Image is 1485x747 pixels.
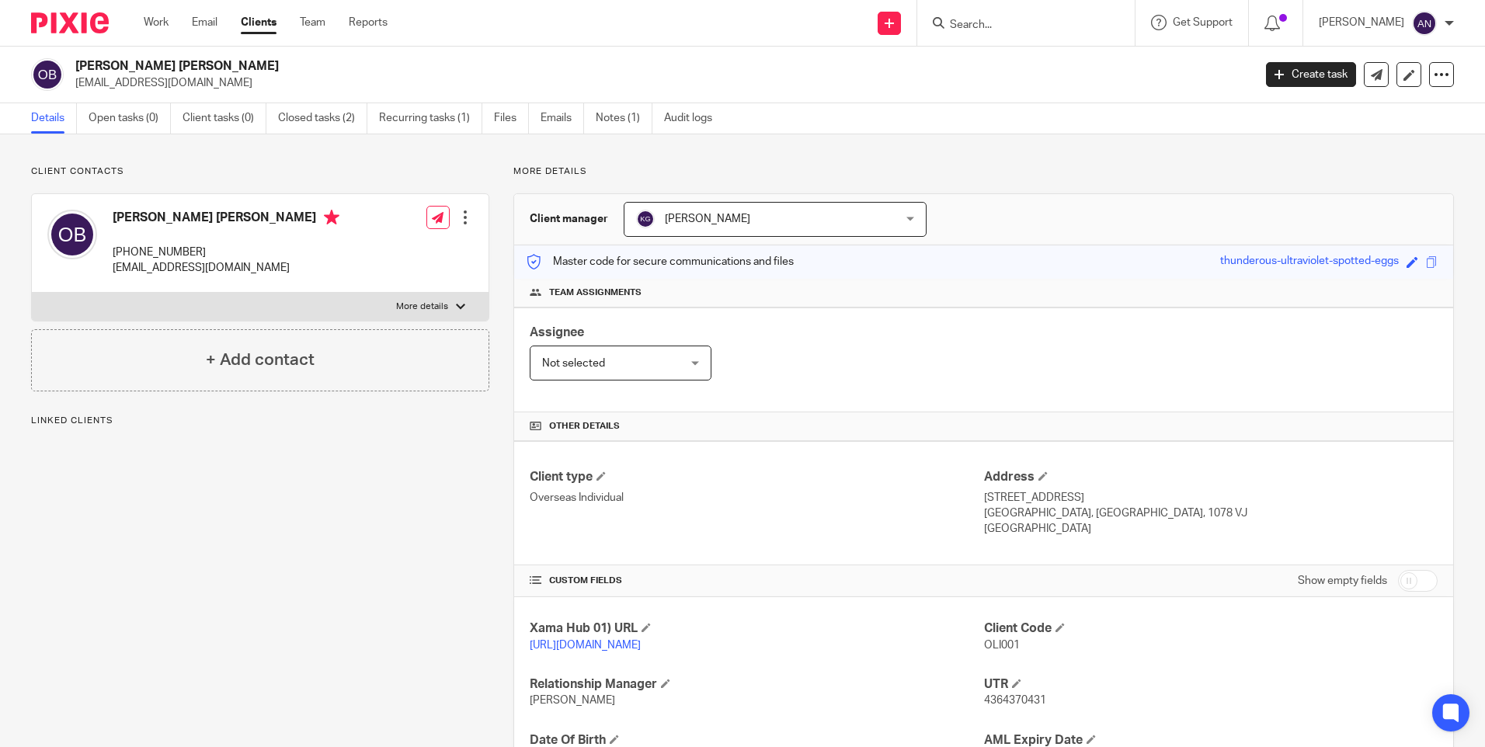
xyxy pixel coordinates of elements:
[664,103,724,134] a: Audit logs
[984,490,1438,506] p: [STREET_ADDRESS]
[31,415,489,427] p: Linked clients
[379,103,482,134] a: Recurring tasks (1)
[144,15,169,30] a: Work
[31,12,109,33] img: Pixie
[530,676,983,693] h4: Relationship Manager
[665,214,750,224] span: [PERSON_NAME]
[89,103,171,134] a: Open tasks (0)
[1319,15,1404,30] p: [PERSON_NAME]
[984,620,1438,637] h4: Client Code
[1412,11,1437,36] img: svg%3E
[526,254,794,269] p: Master code for secure communications and files
[530,695,615,706] span: [PERSON_NAME]
[596,103,652,134] a: Notes (1)
[192,15,217,30] a: Email
[984,676,1438,693] h4: UTR
[113,210,339,229] h4: [PERSON_NAME] [PERSON_NAME]
[241,15,276,30] a: Clients
[549,287,642,299] span: Team assignments
[31,103,77,134] a: Details
[1220,253,1399,271] div: thunderous-ultraviolet-spotted-eggs
[494,103,529,134] a: Files
[1173,17,1233,28] span: Get Support
[183,103,266,134] a: Client tasks (0)
[75,75,1243,91] p: [EMAIL_ADDRESS][DOMAIN_NAME]
[349,15,388,30] a: Reports
[300,15,325,30] a: Team
[530,211,608,227] h3: Client manager
[530,640,641,651] a: [URL][DOMAIN_NAME]
[113,260,339,276] p: [EMAIL_ADDRESS][DOMAIN_NAME]
[47,210,97,259] img: svg%3E
[206,348,315,372] h4: + Add contact
[513,165,1454,178] p: More details
[530,469,983,485] h4: Client type
[530,575,983,587] h4: CUSTOM FIELDS
[948,19,1088,33] input: Search
[984,506,1438,521] p: [GEOGRAPHIC_DATA], [GEOGRAPHIC_DATA], 1078 VJ
[984,640,1020,651] span: OLI001
[324,210,339,225] i: Primary
[542,358,605,369] span: Not selected
[984,695,1046,706] span: 4364370431
[530,620,983,637] h4: Xama Hub 01) URL
[530,490,983,506] p: Overseas Individual
[984,469,1438,485] h4: Address
[31,165,489,178] p: Client contacts
[549,420,620,433] span: Other details
[984,521,1438,537] p: [GEOGRAPHIC_DATA]
[113,245,339,260] p: [PHONE_NUMBER]
[541,103,584,134] a: Emails
[278,103,367,134] a: Closed tasks (2)
[1266,62,1356,87] a: Create task
[1298,573,1387,589] label: Show empty fields
[636,210,655,228] img: svg%3E
[530,326,584,339] span: Assignee
[396,301,448,313] p: More details
[31,58,64,91] img: svg%3E
[75,58,1009,75] h2: [PERSON_NAME] [PERSON_NAME]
